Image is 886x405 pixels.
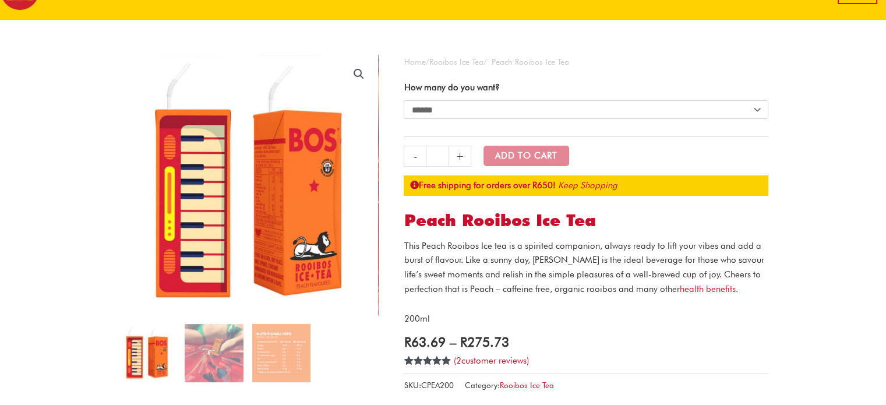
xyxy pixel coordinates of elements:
bdi: 275.73 [460,334,509,350]
button: Add to Cart [483,146,569,166]
strong: Free shipping for orders over R650! [410,180,555,191]
a: (2customer reviews) [453,355,528,366]
p: This Peach Rooibos Ice tea is a spirited companion, always ready to lift your vibes and add a bur... [404,239,768,297]
a: Rooibos Ice Tea [499,381,553,390]
a: Rooibos Ice Tea [429,57,483,66]
a: Keep Shopping [557,180,617,191]
span: – [449,334,456,350]
img: Peach-2 [185,324,243,382]
label: How many do you want? [404,82,499,93]
span: R [404,334,411,350]
h1: Peach Rooibos Ice Tea [404,211,768,231]
img: peach rooibos ice tea [118,324,176,382]
a: health benefits. [679,284,737,294]
a: Home [404,57,425,66]
bdi: 63.69 [404,334,445,350]
span: Category: [464,378,553,393]
a: + [449,146,471,167]
span: CPEA200 [421,381,453,390]
nav: Breadcrumb [404,55,768,69]
span: R [460,334,467,350]
span: SKU: [404,378,453,393]
span: Rated out of 5 based on customer ratings [404,356,451,404]
a: - [404,146,426,167]
input: Product quantity [426,146,449,167]
a: View full-screen image gallery [348,64,369,84]
p: 200ml [404,312,768,326]
span: 2 [456,355,461,366]
span: 2 [404,356,408,378]
img: Peach Rooibos Ice Tea - Image 3 [252,324,310,382]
